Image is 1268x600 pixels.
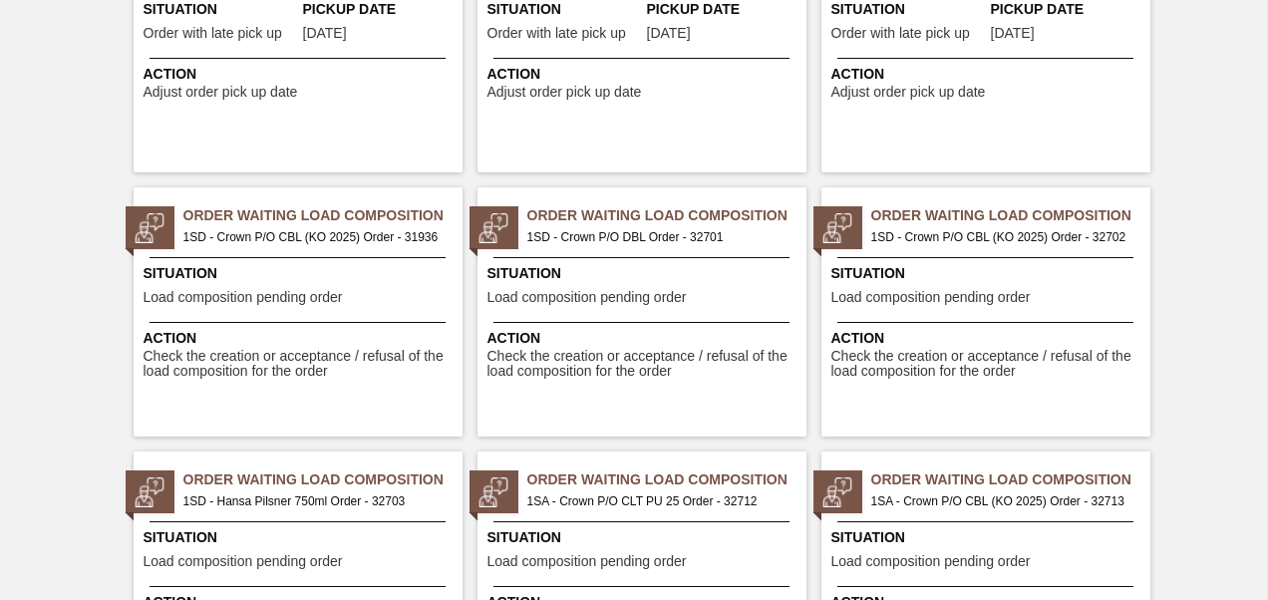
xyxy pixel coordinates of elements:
span: Action [831,64,1145,85]
span: Order Waiting Load Composition [527,205,806,226]
img: status [822,477,852,507]
span: Check the creation or acceptance / refusal of the load composition for the order [487,349,801,380]
span: Situation [831,527,1145,548]
span: 1SD - Crown P/O CBL (KO 2025) Order - 31936 [183,226,447,248]
span: Load composition pending order [487,290,687,305]
span: Situation [487,263,801,284]
span: 1SA - Crown P/O CBL (KO 2025) Order - 32713 [871,490,1134,512]
span: Load composition pending order [144,554,343,569]
span: Order Waiting Load Composition [183,469,463,490]
span: 09/17/2025 [647,26,691,41]
span: Situation [144,263,458,284]
span: Adjust order pick up date [487,85,642,100]
span: Order Waiting Load Composition [871,205,1150,226]
span: 09/26/2025 [303,26,347,41]
span: Adjust order pick up date [144,85,298,100]
span: Load composition pending order [144,290,343,305]
span: 1SD - Hansa Pilsner 750ml Order - 32703 [183,490,447,512]
span: Load composition pending order [487,554,687,569]
span: Action [144,64,458,85]
span: Load composition pending order [831,554,1031,569]
span: 1SD - Crown P/O CBL (KO 2025) Order - 32702 [871,226,1134,248]
span: Action [831,328,1145,349]
span: Action [144,328,458,349]
span: Order with late pick up [831,26,970,41]
span: Order with late pick up [487,26,626,41]
span: 1SA - Crown P/O CLT PU 25 Order - 32712 [527,490,791,512]
span: Check the creation or acceptance / refusal of the load composition for the order [144,349,458,380]
span: Action [487,328,801,349]
span: Situation [487,527,801,548]
span: Load composition pending order [831,290,1031,305]
span: Order with late pick up [144,26,282,41]
span: Situation [144,527,458,548]
span: 09/11/2025 [991,26,1035,41]
span: 1SD - Crown P/O DBL Order - 32701 [527,226,791,248]
span: Order Waiting Load Composition [527,469,806,490]
img: status [135,477,164,507]
span: Check the creation or acceptance / refusal of the load composition for the order [831,349,1145,380]
span: Situation [831,263,1145,284]
span: Adjust order pick up date [831,85,986,100]
img: status [478,477,508,507]
img: status [478,213,508,243]
span: Order Waiting Load Composition [183,205,463,226]
span: Action [487,64,801,85]
span: Order Waiting Load Composition [871,469,1150,490]
img: status [135,213,164,243]
img: status [822,213,852,243]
